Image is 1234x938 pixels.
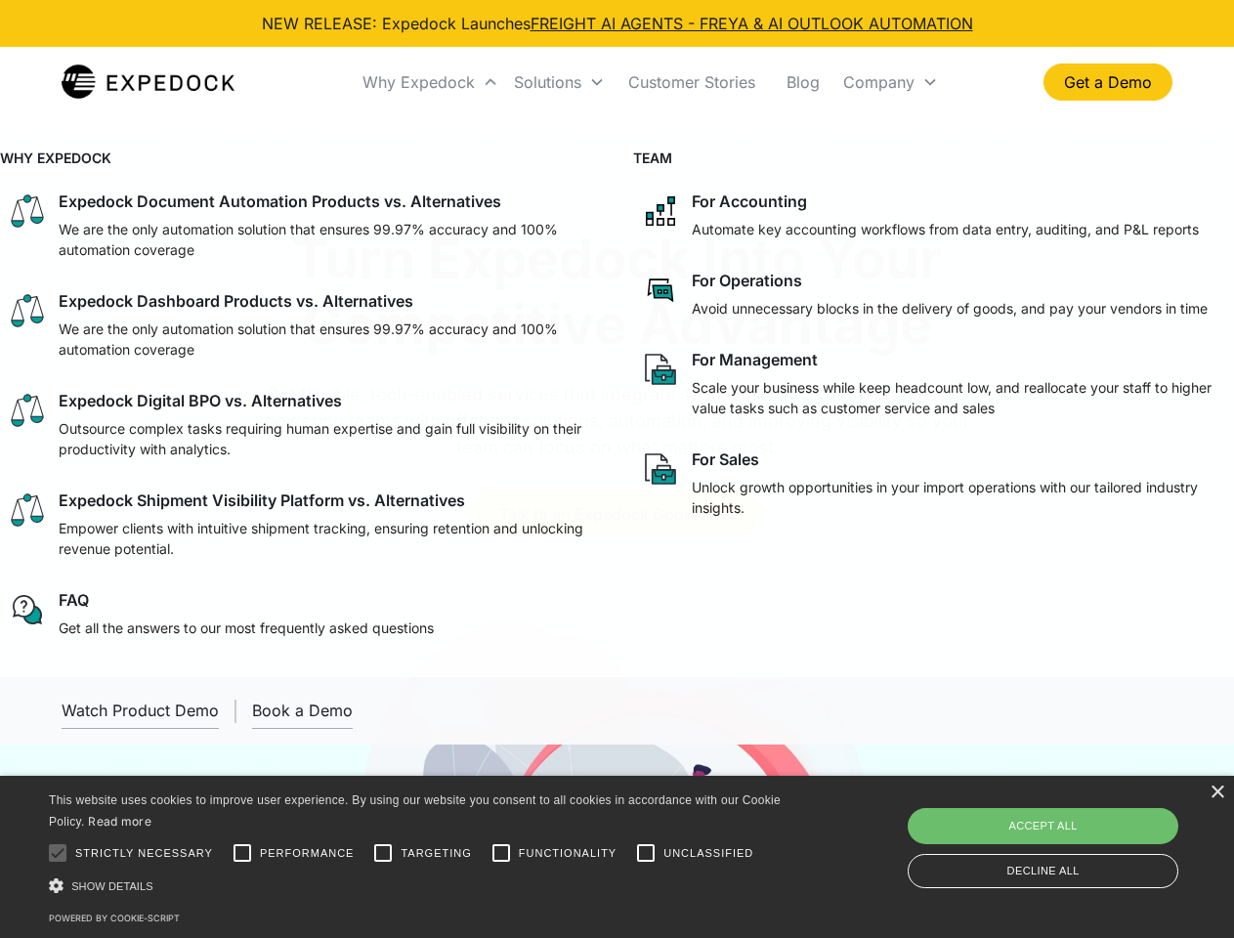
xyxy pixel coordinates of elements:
a: open lightbox [62,693,219,729]
div: For Sales [692,449,759,469]
p: Unlock growth opportunities in your import operations with our tailored industry insights. [692,477,1227,518]
a: Book a Demo [252,693,353,729]
p: Get all the answers to our most frequently asked questions [59,618,434,638]
div: Solutions [514,72,581,92]
div: For Accounting [692,192,807,211]
a: home [62,63,234,102]
a: Powered by cookie-script [49,913,180,923]
p: Outsource complex tasks requiring human expertise and gain full visibility on their productivity ... [59,418,594,459]
img: scale icon [8,291,47,330]
p: Avoid unnecessary blocks in the delivery of goods, and pay your vendors in time [692,298,1208,319]
div: Why Expedock [355,49,506,115]
div: Book a Demo [252,701,353,720]
a: Get a Demo [1043,64,1172,101]
div: Why Expedock [362,72,475,92]
img: network like icon [641,192,680,231]
div: Expedock Shipment Visibility Platform vs. Alternatives [59,490,465,510]
span: Targeting [401,845,471,862]
span: Unclassified [663,845,753,862]
div: Company [843,72,915,92]
a: Read more [88,814,151,829]
img: regular chat bubble icon [8,590,47,629]
img: scale icon [8,391,47,430]
span: Strictly necessary [75,845,213,862]
span: Show details [71,880,153,892]
a: Customer Stories [613,49,771,115]
img: paper and bag icon [641,350,680,389]
p: We are the only automation solution that ensures 99.97% accuracy and 100% automation coverage [59,219,594,260]
div: Watch Product Demo [62,701,219,720]
img: paper and bag icon [641,449,680,489]
div: Solutions [506,49,613,115]
img: Expedock Logo [62,63,234,102]
img: scale icon [8,490,47,530]
p: Empower clients with intuitive shipment tracking, ensuring retention and unlocking revenue potent... [59,518,594,559]
span: Functionality [519,845,617,862]
div: NEW RELEASE: Expedock Launches [262,12,973,35]
div: Show details [49,875,787,896]
p: We are the only automation solution that ensures 99.97% accuracy and 100% automation coverage [59,319,594,360]
a: FREIGHT AI AGENTS - FREYA & AI OUTLOOK AUTOMATION [531,14,973,33]
div: FAQ [59,590,89,610]
div: Expedock Document Automation Products vs. Alternatives [59,192,501,211]
p: Scale your business while keep headcount low, and reallocate your staff to higher value tasks suc... [692,377,1227,418]
span: This website uses cookies to improve user experience. By using our website you consent to all coo... [49,793,781,830]
div: For Operations [692,271,802,290]
iframe: Chat Widget [909,727,1234,938]
img: scale icon [8,192,47,231]
div: Company [835,49,946,115]
div: For Management [692,350,818,369]
a: Blog [771,49,835,115]
span: Performance [260,845,355,862]
div: Expedock Dashboard Products vs. Alternatives [59,291,413,311]
p: Automate key accounting workflows from data entry, auditing, and P&L reports [692,219,1199,239]
div: Expedock Digital BPO vs. Alternatives [59,391,342,410]
img: rectangular chat bubble icon [641,271,680,310]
